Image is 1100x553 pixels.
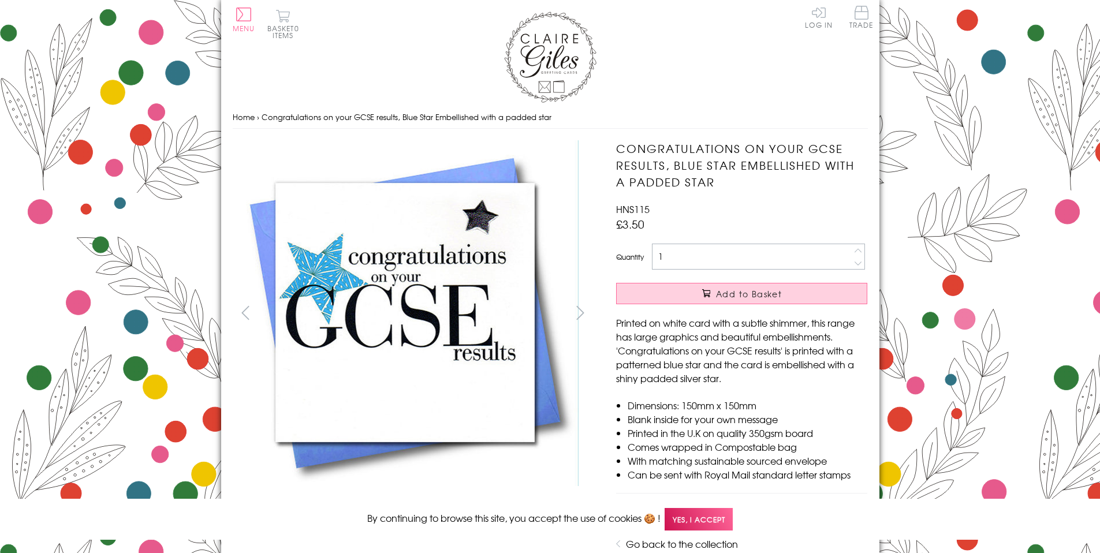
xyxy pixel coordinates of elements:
button: Add to Basket [616,283,867,304]
span: Yes, I accept [665,508,733,530]
h1: Congratulations on your GCSE results, Blue Star Embellished with a padded star [616,140,867,190]
li: Blank inside for your own message [628,412,867,426]
button: prev [233,300,259,326]
span: Congratulations on your GCSE results, Blue Star Embellished with a padded star [262,111,551,122]
span: Add to Basket [716,288,782,300]
a: Log In [805,6,833,28]
a: Home [233,111,255,122]
li: With matching sustainable sourced envelope [628,454,867,468]
span: 0 items [273,23,299,40]
span: HNS115 [616,202,650,216]
img: Congratulations on your GCSE results, Blue Star Embellished with a padded star [232,140,579,486]
nav: breadcrumbs [233,106,868,129]
label: Quantity [616,252,644,262]
span: £3.50 [616,216,644,232]
li: Printed in the U.K on quality 350gsm board [628,426,867,440]
span: Trade [849,6,874,28]
img: Congratulations on your GCSE results, Blue Star Embellished with a padded star [593,140,939,487]
img: Claire Giles Greetings Cards [504,12,596,103]
button: Menu [233,8,255,32]
li: Dimensions: 150mm x 150mm [628,398,867,412]
button: next [567,300,593,326]
p: Printed on white card with a subtle shimmer, this range has large graphics and beautiful embellis... [616,316,867,385]
span: Menu [233,23,255,33]
button: Basket0 items [267,9,299,39]
span: › [257,111,259,122]
li: Comes wrapped in Compostable bag [628,440,867,454]
a: Trade [849,6,874,31]
li: Can be sent with Royal Mail standard letter stamps [628,468,867,481]
a: Go back to the collection [626,537,738,551]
